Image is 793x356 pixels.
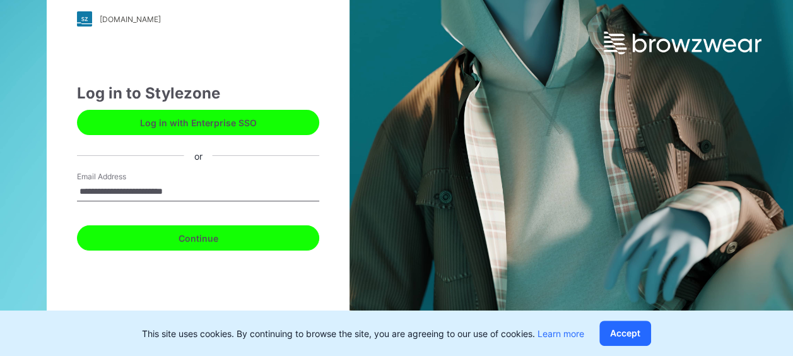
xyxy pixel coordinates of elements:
[599,321,651,346] button: Accept
[77,11,92,27] img: stylezone-logo.562084cfcfab977791bfbf7441f1a819.svg
[100,15,161,24] div: [DOMAIN_NAME]
[604,32,761,54] img: browzwear-logo.e42bd6dac1945053ebaf764b6aa21510.svg
[537,328,584,339] a: Learn more
[142,327,584,340] p: This site uses cookies. By continuing to browse the site, you are agreeing to our use of cookies.
[77,171,165,182] label: Email Address
[77,225,319,251] button: Continue
[77,110,319,135] button: Log in with Enterprise SSO
[184,149,213,162] div: or
[77,11,319,27] a: [DOMAIN_NAME]
[77,82,319,105] div: Log in to Stylezone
